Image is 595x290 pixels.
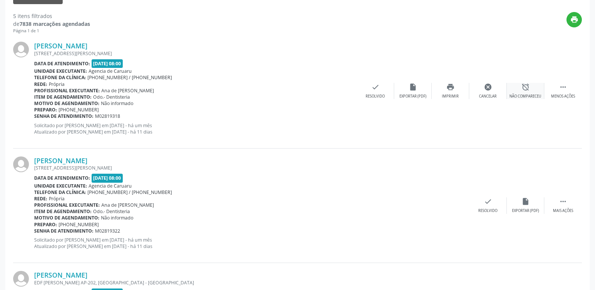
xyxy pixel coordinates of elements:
[34,271,87,279] a: [PERSON_NAME]
[484,83,492,91] i: cancel
[34,165,469,171] div: [STREET_ADDRESS][PERSON_NAME]
[553,208,573,213] div: Mais ações
[34,237,469,249] p: Solicitado por [PERSON_NAME] em [DATE] - há um mês Atualizado por [PERSON_NAME] em [DATE] - há 11...
[34,100,99,107] b: Motivo de agendamento:
[34,228,93,234] b: Senha de atendimento:
[442,94,459,99] div: Imprimir
[409,83,417,91] i: insert_drive_file
[478,208,497,213] div: Resolvido
[34,94,92,100] b: Item de agendamento:
[34,87,100,94] b: Profissional executante:
[13,28,90,34] div: Página 1 de 1
[34,208,92,215] b: Item de agendamento:
[512,208,539,213] div: Exportar (PDF)
[34,50,357,57] div: [STREET_ADDRESS][PERSON_NAME]
[13,20,90,28] div: de
[13,42,29,57] img: img
[101,215,133,221] span: Não informado
[34,189,86,195] b: Telefone da clínica:
[13,12,90,20] div: 5 itens filtrados
[509,94,541,99] div: Não compareceu
[446,83,455,91] i: print
[34,202,100,208] b: Profissional executante:
[566,12,582,27] button: print
[34,68,87,74] b: Unidade executante:
[92,59,123,68] span: [DATE] 08:00
[92,174,123,182] span: [DATE] 08:00
[49,195,65,202] span: Própria
[479,94,497,99] div: Cancelar
[366,94,385,99] div: Resolvido
[34,156,87,165] a: [PERSON_NAME]
[399,94,426,99] div: Exportar (PDF)
[87,189,172,195] span: [PHONE_NUMBER] / [PHONE_NUMBER]
[13,156,29,172] img: img
[34,122,357,135] p: Solicitado por [PERSON_NAME] em [DATE] - há um mês Atualizado por [PERSON_NAME] em [DATE] - há 11...
[34,107,57,113] b: Preparo:
[34,215,99,221] b: Motivo de agendamento:
[34,113,93,119] b: Senha de atendimento:
[559,83,567,91] i: 
[34,60,90,67] b: Data de atendimento:
[101,100,133,107] span: Não informado
[371,83,380,91] i: check
[34,183,87,189] b: Unidade executante:
[59,221,99,228] span: [PHONE_NUMBER]
[34,175,90,181] b: Data de atendimento:
[95,113,120,119] span: M02819318
[93,208,130,215] span: Odo.- Dentisteria
[34,74,86,81] b: Telefone da clínica:
[34,81,47,87] b: Rede:
[89,183,132,189] span: Agencia de Caruaru
[87,74,172,81] span: [PHONE_NUMBER] / [PHONE_NUMBER]
[93,94,130,100] span: Odo.- Dentisteria
[34,279,469,286] div: EDF [PERSON_NAME] AP-202, [GEOGRAPHIC_DATA] - [GEOGRAPHIC_DATA]
[559,197,567,206] i: 
[570,15,578,24] i: print
[49,81,65,87] span: Própria
[34,195,47,202] b: Rede:
[484,197,492,206] i: check
[34,221,57,228] b: Preparo:
[34,42,87,50] a: [PERSON_NAME]
[521,83,530,91] i: alarm_off
[101,87,154,94] span: Ana de [PERSON_NAME]
[59,107,99,113] span: [PHONE_NUMBER]
[521,197,530,206] i: insert_drive_file
[20,20,90,27] strong: 7838 marcações agendadas
[89,68,132,74] span: Agencia de Caruaru
[95,228,120,234] span: M02819322
[101,202,154,208] span: Ana de [PERSON_NAME]
[13,271,29,287] img: img
[551,94,575,99] div: Menos ações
